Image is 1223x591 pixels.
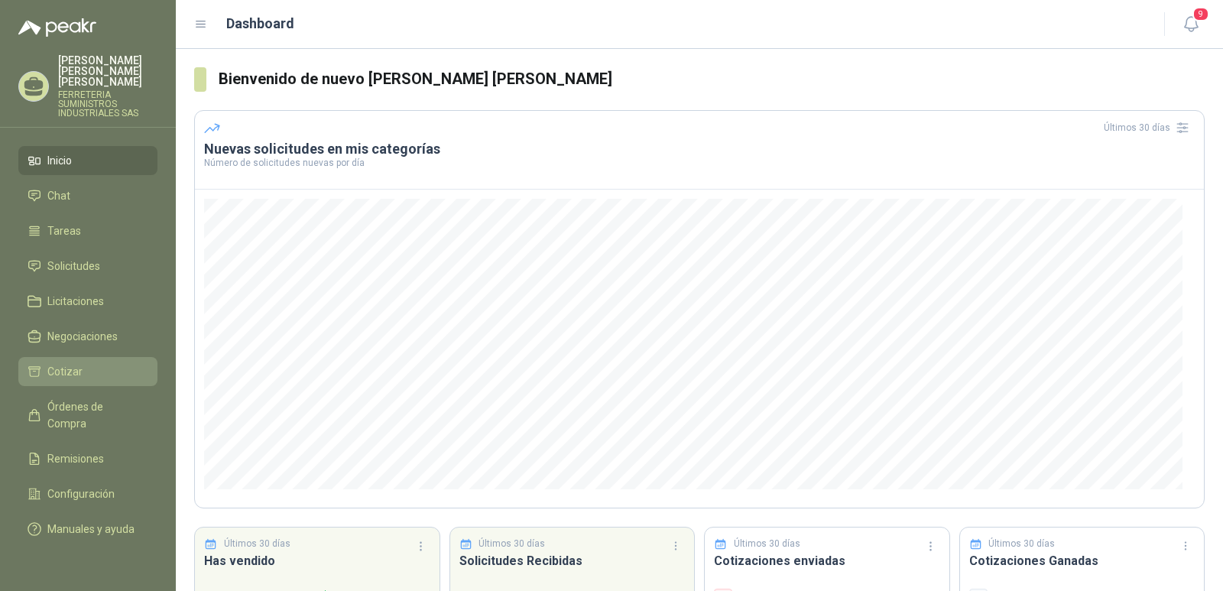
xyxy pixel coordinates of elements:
[18,357,157,386] a: Cotizar
[58,55,157,87] p: [PERSON_NAME] [PERSON_NAME] [PERSON_NAME]
[47,485,115,502] span: Configuración
[47,363,83,380] span: Cotizar
[714,551,940,570] h3: Cotizaciones enviadas
[47,258,100,274] span: Solicitudes
[47,152,72,169] span: Inicio
[18,322,157,351] a: Negociaciones
[47,293,104,310] span: Licitaciones
[204,158,1195,167] p: Número de solicitudes nuevas por día
[988,537,1055,551] p: Últimos 30 días
[1104,115,1195,140] div: Últimos 30 días
[18,146,157,175] a: Inicio
[58,90,157,118] p: FERRETERIA SUMINISTROS INDUSTRIALES SAS
[18,18,96,37] img: Logo peakr
[226,13,294,34] h1: Dashboard
[224,537,290,551] p: Últimos 30 días
[18,392,157,438] a: Órdenes de Compra
[1192,7,1209,21] span: 9
[18,216,157,245] a: Tareas
[18,444,157,473] a: Remisiones
[1177,11,1205,38] button: 9
[18,252,157,281] a: Solicitudes
[204,551,430,570] h3: Has vendido
[18,515,157,544] a: Manuales y ayuda
[219,67,1205,91] h3: Bienvenido de nuevo [PERSON_NAME] [PERSON_NAME]
[734,537,800,551] p: Últimos 30 días
[18,287,157,316] a: Licitaciones
[47,222,81,239] span: Tareas
[204,140,1195,158] h3: Nuevas solicitudes en mis categorías
[18,479,157,508] a: Configuración
[47,328,118,345] span: Negociaciones
[459,551,686,570] h3: Solicitudes Recibidas
[47,398,143,432] span: Órdenes de Compra
[478,537,545,551] p: Últimos 30 días
[47,187,70,204] span: Chat
[47,450,104,467] span: Remisiones
[47,521,135,537] span: Manuales y ayuda
[969,551,1195,570] h3: Cotizaciones Ganadas
[18,181,157,210] a: Chat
